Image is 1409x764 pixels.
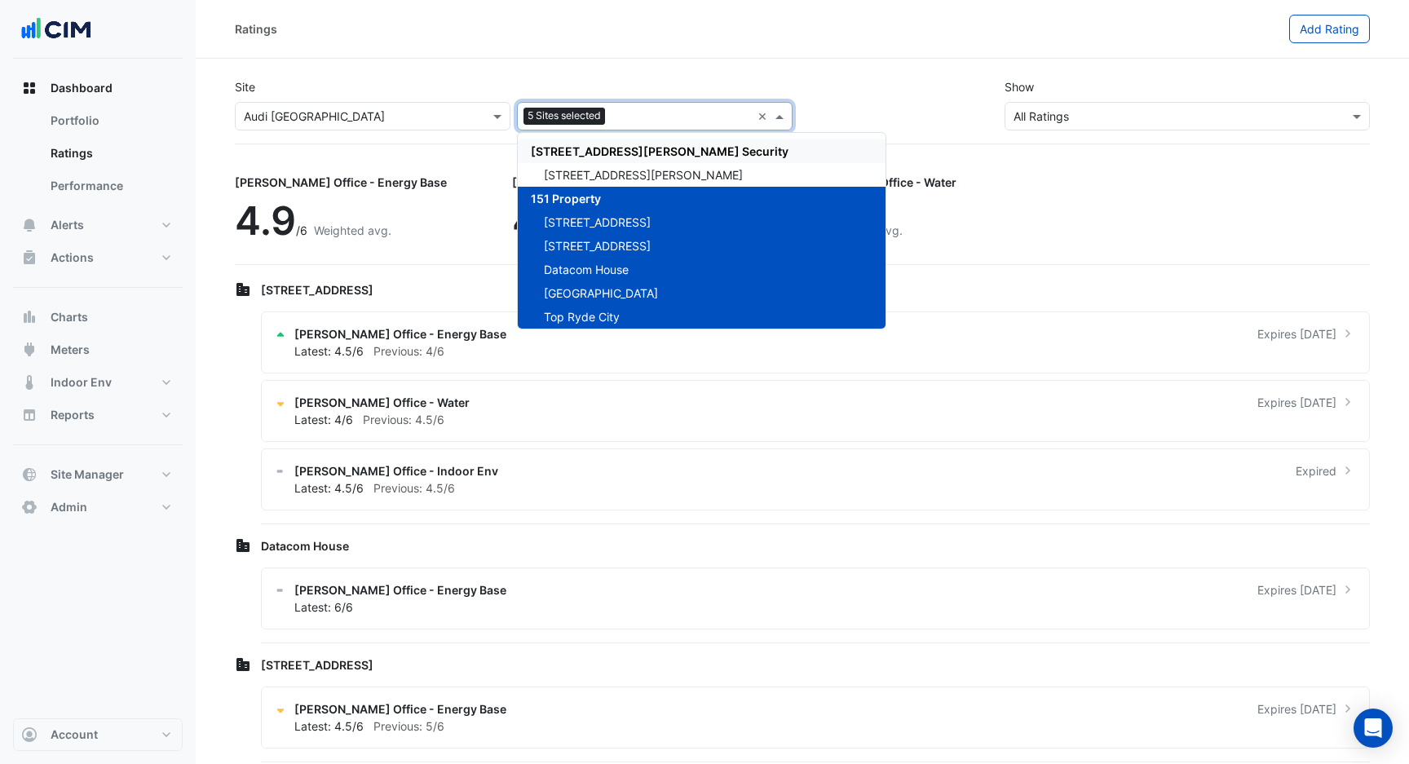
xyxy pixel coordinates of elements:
[235,20,277,38] div: Ratings
[13,72,183,104] button: Dashboard
[13,104,183,209] div: Dashboard
[235,174,447,191] div: [PERSON_NAME] Office - Energy Base
[21,342,38,358] app-icon: Meters
[21,407,38,423] app-icon: Reports
[13,301,183,333] button: Charts
[294,700,506,718] span: [PERSON_NAME] Office - Energy Base
[38,137,183,170] a: Ratings
[38,170,183,202] a: Performance
[1257,700,1336,718] span: Expires [DATE]
[1296,462,1336,479] span: Expired
[51,309,88,325] span: Charts
[51,466,124,483] span: Site Manager
[20,13,93,46] img: Company Logo
[261,283,373,297] span: [STREET_ADDRESS]
[531,192,601,205] span: 151 Property
[261,539,349,553] span: Datacom House
[235,78,255,95] label: Site
[235,197,296,245] span: 4.9
[517,132,886,329] ng-dropdown-panel: Options list
[294,394,470,411] span: [PERSON_NAME] Office - Water
[294,600,353,614] span: Latest: 6/6
[21,499,38,515] app-icon: Admin
[373,719,444,733] span: Previous: 5/6
[21,80,38,96] app-icon: Dashboard
[373,344,444,358] span: Previous: 4/6
[531,144,788,158] span: [STREET_ADDRESS][PERSON_NAME] Security
[1257,581,1336,598] span: Expires [DATE]
[544,286,658,300] span: [GEOGRAPHIC_DATA]
[38,104,183,137] a: Portfolio
[51,726,98,743] span: Account
[544,239,651,253] span: [STREET_ADDRESS]
[51,342,90,358] span: Meters
[512,174,716,191] div: [PERSON_NAME] Office - Indoor Env
[51,217,84,233] span: Alerts
[758,108,771,125] span: Clear
[21,309,38,325] app-icon: Charts
[512,197,573,245] span: 4.5
[261,658,373,672] span: [STREET_ADDRESS]
[51,374,112,391] span: Indoor Env
[21,466,38,483] app-icon: Site Manager
[1289,15,1370,43] button: Add Rating
[51,407,95,423] span: Reports
[13,491,183,523] button: Admin
[21,374,38,391] app-icon: Indoor Env
[294,581,506,598] span: [PERSON_NAME] Office - Energy Base
[1257,394,1336,411] span: Expires [DATE]
[314,223,391,237] span: Weighted avg.
[13,366,183,399] button: Indoor Env
[544,310,620,324] span: Top Ryde City
[13,458,183,491] button: Site Manager
[544,168,743,182] span: [STREET_ADDRESS][PERSON_NAME]
[294,462,498,479] span: [PERSON_NAME] Office - Indoor Env
[13,209,183,241] button: Alerts
[1354,709,1393,748] div: Open Intercom Messenger
[523,108,605,124] span: 5 Sites selected
[13,241,183,274] button: Actions
[294,719,364,733] span: Latest: 4.5/6
[296,223,307,237] span: /6
[294,325,506,342] span: [PERSON_NAME] Office - Energy Base
[21,217,38,233] app-icon: Alerts
[294,481,364,495] span: Latest: 4.5/6
[294,344,364,358] span: Latest: 4.5/6
[1005,78,1034,95] label: Show
[373,481,455,495] span: Previous: 4.5/6
[1300,22,1359,36] span: Add Rating
[294,413,353,426] span: Latest: 4/6
[13,399,183,431] button: Reports
[544,263,629,276] span: Datacom House
[51,250,94,266] span: Actions
[544,215,651,229] span: [STREET_ADDRESS]
[21,250,38,266] app-icon: Actions
[1257,325,1336,342] span: Expires [DATE]
[363,413,444,426] span: Previous: 4.5/6
[51,499,87,515] span: Admin
[51,80,113,96] span: Dashboard
[13,333,183,366] button: Meters
[13,718,183,751] button: Account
